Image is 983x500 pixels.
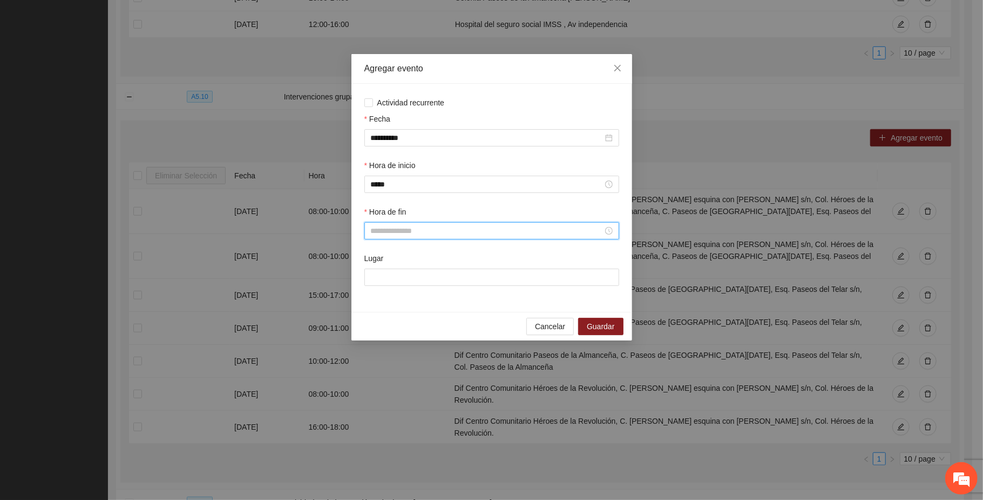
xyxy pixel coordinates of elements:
[371,225,603,237] input: Hora de fin
[371,132,603,144] input: Fecha
[373,97,449,109] span: Actividad recurrente
[578,318,623,335] button: Guardar
[364,252,384,264] label: Lugar
[535,321,565,332] span: Cancelar
[364,63,619,75] div: Agregar evento
[371,178,603,190] input: Hora de inicio
[63,144,149,254] span: Estamos en línea.
[526,318,574,335] button: Cancelar
[364,159,416,171] label: Hora de inicio
[364,113,390,125] label: Fecha
[56,55,181,69] div: Chatee con nosotros ahora
[177,5,203,31] div: Minimizar ventana de chat en vivo
[5,295,206,333] textarea: Escriba su mensaje y pulse “Intro”
[613,64,622,72] span: close
[364,269,619,286] input: Lugar
[587,321,614,332] span: Guardar
[364,206,406,218] label: Hora de fin
[603,54,632,83] button: Close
